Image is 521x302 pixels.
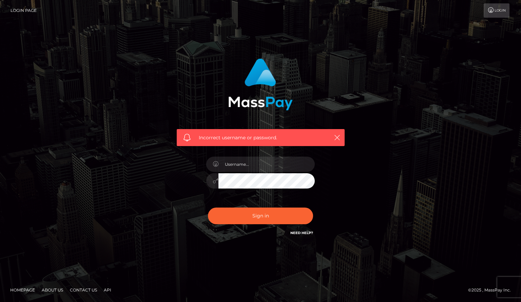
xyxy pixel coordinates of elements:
[218,157,315,172] input: Username...
[39,285,66,295] a: About Us
[199,134,323,141] span: Incorrect username or password.
[11,3,37,18] a: Login Page
[468,286,516,294] div: © 2025 , MassPay Inc.
[228,58,293,110] img: MassPay Login
[290,231,313,235] a: Need Help?
[208,208,313,224] button: Sign in
[101,285,114,295] a: API
[7,285,38,295] a: Homepage
[484,3,509,18] a: Login
[67,285,100,295] a: Contact Us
